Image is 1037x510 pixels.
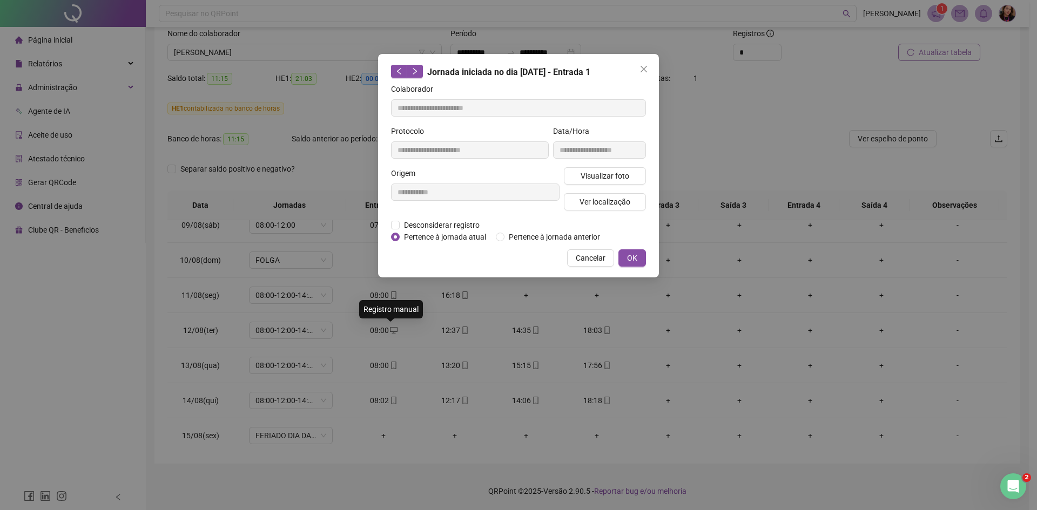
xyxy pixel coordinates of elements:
span: Pertence à jornada anterior [504,231,604,243]
label: Origem [391,167,422,179]
span: Ver localização [580,196,630,208]
span: Cancelar [576,252,605,264]
span: close [639,65,648,73]
button: OK [618,249,646,267]
span: Visualizar foto [581,170,629,182]
label: Data/Hora [553,125,596,137]
span: right [411,67,419,75]
span: left [395,67,403,75]
span: 2 [1022,473,1031,482]
label: Colaborador [391,83,440,95]
span: Desconsiderar registro [400,219,484,231]
button: Cancelar [567,249,614,267]
div: Registro manual [359,300,423,318]
iframe: Intercom live chat [1000,473,1026,499]
button: Close [635,60,652,78]
span: OK [627,252,637,264]
span: Pertence à jornada atual [400,231,490,243]
label: Protocolo [391,125,431,137]
div: Jornada iniciada no dia [DATE] - Entrada 1 [391,65,646,79]
button: Visualizar foto [564,167,646,185]
button: right [407,65,423,78]
button: left [391,65,407,78]
button: Ver localização [564,193,646,210]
